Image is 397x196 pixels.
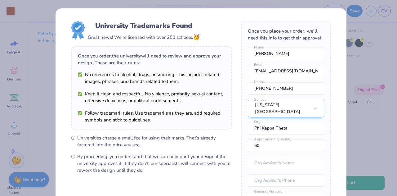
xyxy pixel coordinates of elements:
[248,122,324,134] input: Org
[95,21,192,31] div: University Trademarks Found
[248,82,324,95] input: Phone
[77,153,232,174] span: By proceeding, you understand that we can only print your design if the university approves it. I...
[193,33,200,41] span: 🥳
[248,139,324,152] input: Approximate Quantity
[71,21,85,39] img: License badge
[248,65,324,77] input: Email
[77,134,232,148] span: Universities charge a small fee for using their marks. That’s already factored into the price you...
[78,71,225,85] li: No references to alcohol, drugs, or smoking. This includes related images, phrases, and brands re...
[248,28,324,41] div: Once you place your order, we’ll need this info to get their approval:
[248,48,324,60] input: Name
[78,110,225,123] li: Follow trademark rules. Use trademarks as they are, add required symbols and stick to guidelines.
[78,90,225,104] li: Keep it clean and respectful. No violence, profanity, sexual content, offensive depictions, or po...
[88,33,200,41] div: Great news! We're licensed with over 250 schools.
[78,52,225,66] div: Once you order, the university will need to review and approve your design. These are their rules:
[248,174,324,187] input: Org Advisor's Phone
[248,157,324,169] input: Org Advisor's Name
[255,102,309,115] div: [US_STATE][GEOGRAPHIC_DATA]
